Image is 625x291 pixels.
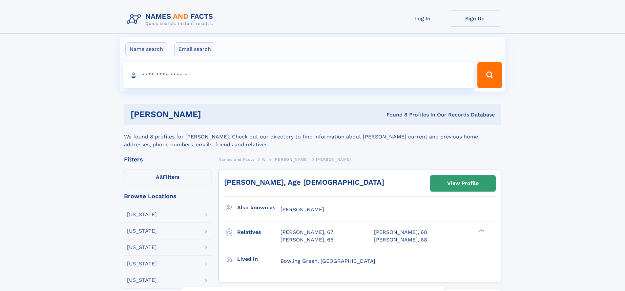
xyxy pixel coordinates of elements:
[316,157,351,162] span: [PERSON_NAME]
[477,229,485,233] div: ❯
[127,212,157,217] div: [US_STATE]
[273,155,308,163] a: [PERSON_NAME]
[124,170,212,185] label: Filters
[294,111,495,118] div: Found 8 Profiles In Our Records Database
[123,62,475,88] input: search input
[124,10,219,28] img: Logo Names and Facts
[127,278,157,283] div: [US_STATE]
[131,110,294,118] h1: [PERSON_NAME]
[374,236,427,243] a: [PERSON_NAME], 68
[124,125,501,149] div: We found 8 profiles for [PERSON_NAME]. Check out our directory to find information about [PERSON_...
[174,42,215,56] label: Email search
[396,10,449,27] a: Log In
[127,245,157,250] div: [US_STATE]
[237,254,281,265] h3: Lived in
[374,229,427,236] a: [PERSON_NAME], 68
[273,157,308,162] span: [PERSON_NAME]
[449,10,501,27] a: Sign Up
[156,174,163,180] span: All
[219,155,255,163] a: Names and Facts
[127,261,157,266] div: [US_STATE]
[281,206,324,213] span: [PERSON_NAME]
[262,155,266,163] a: W
[281,236,333,243] a: [PERSON_NAME], 65
[124,156,212,162] div: Filters
[281,229,333,236] a: [PERSON_NAME], 67
[124,193,212,199] div: Browse Locations
[237,227,281,238] h3: Relatives
[262,157,266,162] span: W
[237,202,281,213] h3: Also known as
[127,228,157,234] div: [US_STATE]
[281,258,375,264] span: Bowling Green, [GEOGRAPHIC_DATA]
[430,176,495,191] a: View Profile
[224,178,384,186] a: [PERSON_NAME], Age [DEMOGRAPHIC_DATA]
[447,176,479,191] div: View Profile
[125,42,167,56] label: Name search
[477,62,502,88] button: Search Button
